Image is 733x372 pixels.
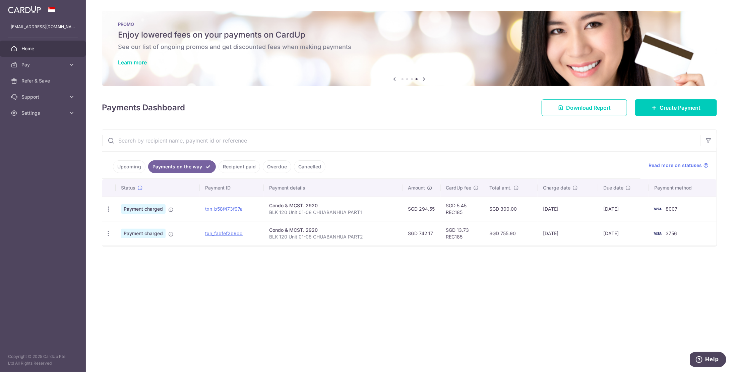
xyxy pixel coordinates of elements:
[21,77,66,84] span: Refer & Save
[566,104,611,112] span: Download Report
[21,61,66,68] span: Pay
[205,206,243,212] a: txn_b58f473f97a
[403,221,441,246] td: SGD 742.17
[118,21,701,27] p: PROMO
[660,104,700,112] span: Create Payment
[635,99,717,116] a: Create Payment
[102,11,717,86] img: Latest Promos banner
[102,102,185,114] h4: Payments Dashboard
[598,197,649,221] td: [DATE]
[113,160,145,173] a: Upcoming
[264,179,403,197] th: Payment details
[102,130,700,151] input: Search by recipient name, payment id or reference
[446,184,472,191] span: CardUp fee
[118,59,147,66] a: Learn more
[651,229,664,237] img: Bank Card
[269,209,397,216] p: BLK 120 Unit 01-08 CHUABANHUA PART1
[408,184,425,191] span: Amount
[200,179,264,197] th: Payment ID
[666,206,677,212] span: 8007
[121,229,166,238] span: Payment charged
[651,205,664,213] img: Bank Card
[649,162,709,169] a: Read more on statuses
[21,110,66,116] span: Settings
[269,233,397,240] p: BLK 120 Unit 01-08 CHUABANHUA PART2
[118,30,701,40] h5: Enjoy lowered fees on your payments on CardUp
[690,352,726,369] iframe: Opens a widget where you can find more information
[294,160,325,173] a: Cancelled
[11,23,75,30] p: [EMAIL_ADDRESS][DOMAIN_NAME]
[604,184,624,191] span: Due date
[121,204,166,214] span: Payment charged
[542,99,627,116] a: Download Report
[441,197,484,221] td: SGD 5.45 REC185
[598,221,649,246] td: [DATE]
[538,197,598,221] td: [DATE]
[148,160,216,173] a: Payments on the way
[403,197,441,221] td: SGD 294.55
[263,160,291,173] a: Overdue
[21,94,66,100] span: Support
[649,162,702,169] span: Read more on statuses
[205,230,243,236] a: txn_fabfef2b9dd
[543,184,570,191] span: Charge date
[490,184,512,191] span: Total amt.
[269,227,397,233] div: Condo & MCST. 2920
[269,202,397,209] div: Condo & MCST. 2920
[21,45,66,52] span: Home
[484,221,538,246] td: SGD 755.90
[538,221,598,246] td: [DATE]
[441,221,484,246] td: SGD 13.73 REC185
[666,230,677,236] span: 3756
[8,5,41,13] img: CardUp
[121,184,135,191] span: Status
[649,179,717,197] th: Payment method
[219,160,260,173] a: Recipient paid
[118,43,701,51] h6: See our list of ongoing promos and get discounted fees when making payments
[484,197,538,221] td: SGD 300.00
